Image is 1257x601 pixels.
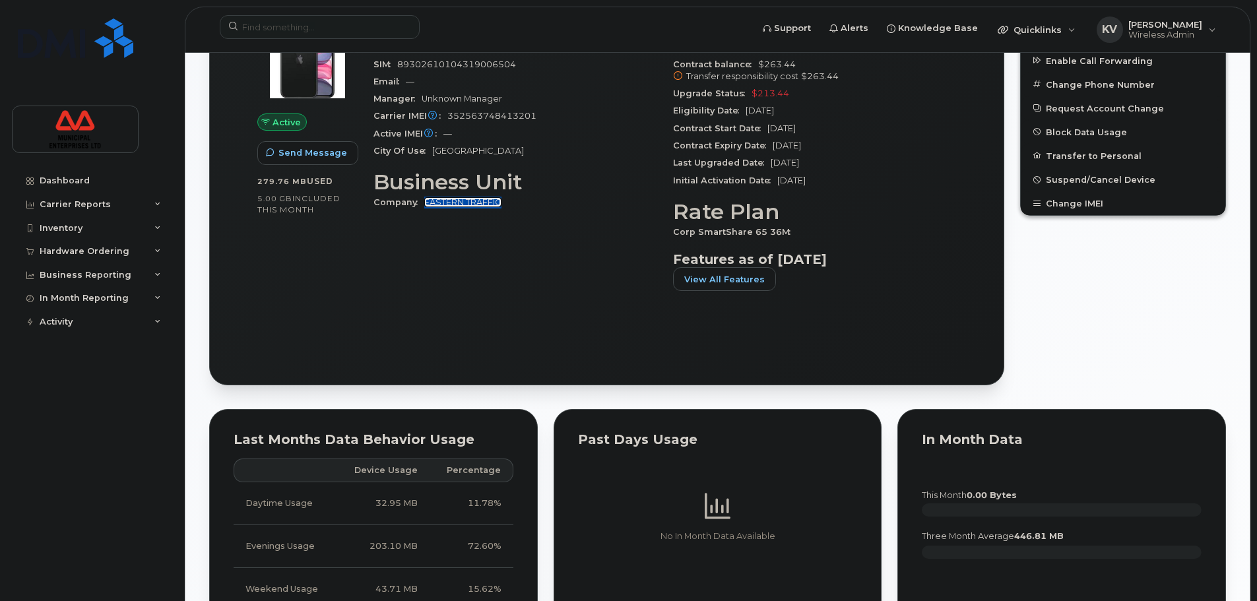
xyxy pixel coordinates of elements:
[373,77,406,86] span: Email
[1021,120,1225,144] button: Block Data Usage
[220,15,420,39] input: Find something...
[278,146,347,159] span: Send Message
[422,94,502,104] span: Unknown Manager
[406,77,414,86] span: —
[373,129,443,139] span: Active IMEI
[820,15,878,42] a: Alerts
[673,59,957,83] span: $263.44
[673,227,797,237] span: Corp SmartShare 65 36M
[754,15,820,42] a: Support
[921,490,1017,500] text: this month
[1014,531,1064,541] tspan: 446.81 MB
[673,59,758,69] span: Contract balance
[988,16,1085,43] div: Quicklinks
[337,482,430,525] td: 32.95 MB
[430,482,513,525] td: 11.78%
[1102,22,1117,38] span: KV
[673,88,752,98] span: Upgrade Status
[1021,96,1225,120] button: Request Account Change
[373,146,432,156] span: City Of Use
[373,59,397,69] span: SIM
[1046,55,1153,65] span: Enable Call Forwarding
[578,433,858,447] div: Past Days Usage
[673,123,767,133] span: Contract Start Date
[1046,175,1155,185] span: Suspend/Cancel Device
[424,197,501,207] a: EASTERN TRAFFIC
[684,273,765,286] span: View All Features
[1021,49,1225,73] button: Enable Call Forwarding
[268,21,347,100] img: iPhone_11.jpg
[673,175,777,185] span: Initial Activation Date
[578,530,858,542] p: No In Month Data Available
[234,482,337,525] td: Daytime Usage
[1128,19,1202,30] span: [PERSON_NAME]
[921,531,1064,541] text: three month average
[234,433,513,447] div: Last Months Data Behavior Usage
[373,197,424,207] span: Company
[1021,168,1225,191] button: Suspend/Cancel Device
[841,22,868,35] span: Alerts
[337,525,430,568] td: 203.10 MB
[673,158,771,168] span: Last Upgraded Date
[1021,73,1225,96] button: Change Phone Number
[432,146,524,156] span: [GEOGRAPHIC_DATA]
[373,94,422,104] span: Manager
[430,525,513,568] td: 72.60%
[673,251,957,267] h3: Features as of [DATE]
[673,141,773,150] span: Contract Expiry Date
[373,111,447,121] span: Carrier IMEI
[447,111,536,121] span: 352563748413201
[1128,30,1202,40] span: Wireless Admin
[922,433,1202,447] div: In Month Data
[257,193,340,215] span: included this month
[443,129,452,139] span: —
[967,490,1017,500] tspan: 0.00 Bytes
[777,175,806,185] span: [DATE]
[337,459,430,482] th: Device Usage
[1021,191,1225,215] button: Change IMEI
[686,71,798,81] span: Transfer responsibility cost
[257,194,292,203] span: 5.00 GB
[1014,24,1062,35] span: Quicklinks
[430,459,513,482] th: Percentage
[673,267,776,291] button: View All Features
[801,71,839,81] span: $263.44
[673,106,746,115] span: Eligibility Date
[273,116,301,129] span: Active
[771,158,799,168] span: [DATE]
[774,22,811,35] span: Support
[1021,144,1225,168] button: Transfer to Personal
[234,525,513,568] tr: Weekdays from 6:00pm to 8:00am
[752,88,789,98] span: $213.44
[878,15,987,42] a: Knowledge Base
[257,141,358,165] button: Send Message
[307,176,333,186] span: used
[1087,16,1225,43] div: Kale Venedam
[373,170,657,194] h3: Business Unit
[773,141,801,150] span: [DATE]
[767,123,796,133] span: [DATE]
[746,106,774,115] span: [DATE]
[397,59,516,69] span: 89302610104319006504
[673,200,957,224] h3: Rate Plan
[234,525,337,568] td: Evenings Usage
[257,177,307,186] span: 279.76 MB
[898,22,978,35] span: Knowledge Base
